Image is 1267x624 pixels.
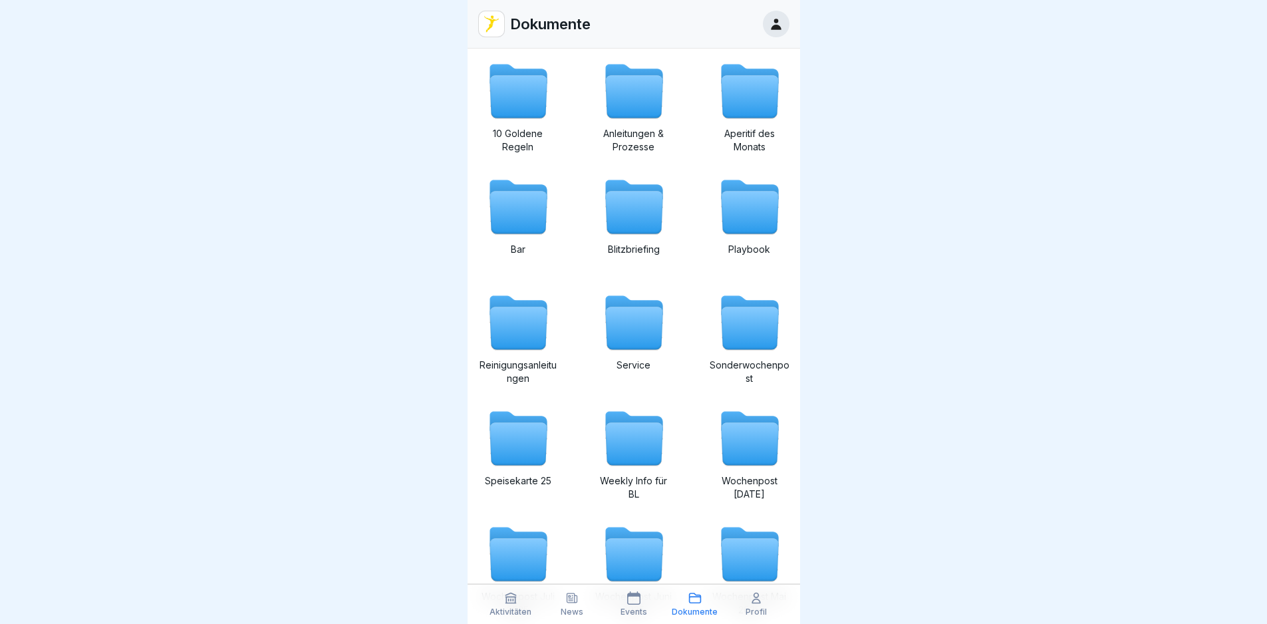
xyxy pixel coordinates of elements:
a: Aperitif des Monats [710,59,789,154]
a: Bar [478,175,558,269]
a: 10 Goldene Regeln [478,59,558,154]
p: Service [594,359,674,372]
a: Anleitungen & Prozesse [594,59,674,154]
a: Playbook [710,175,789,269]
a: Wochenpost [DATE] [710,406,789,501]
a: Wochenpost Mai 2025 [710,522,789,617]
p: Dokumente [672,607,718,617]
a: Wochenpost Juli 2025 [478,522,558,617]
p: Wochenpost [DATE] [710,474,789,501]
p: Profil [746,607,767,617]
a: Speisekarte 25 [478,406,558,501]
p: Speisekarte 25 [478,474,558,488]
p: Blitzbriefing [594,243,674,256]
a: Service [594,291,674,385]
a: Blitzbriefing [594,175,674,269]
p: 10 Goldene Regeln [478,127,558,154]
p: News [561,607,583,617]
img: vd4jgc378hxa8p7qw0fvrl7x.png [479,11,504,37]
a: Reinigungsanleitungen [478,291,558,385]
p: Aktivitäten [490,607,531,617]
p: Sonderwochenpost [710,359,789,385]
p: Aperitif des Monats [710,127,789,154]
p: Events [621,607,647,617]
a: Wochenpost Juni 2025 [594,522,674,617]
p: Bar [478,243,558,256]
p: Dokumente [510,15,591,33]
p: Reinigungsanleitungen [478,359,558,385]
p: Playbook [710,243,789,256]
p: Weekly Info für BL [594,474,674,501]
p: Anleitungen & Prozesse [594,127,674,154]
a: Sonderwochenpost [710,291,789,385]
a: Weekly Info für BL [594,406,674,501]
